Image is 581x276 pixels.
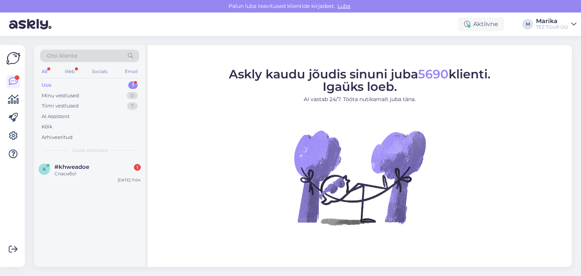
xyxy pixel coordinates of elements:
div: Email [123,67,139,76]
div: 7 [127,102,138,110]
div: Marika [536,18,568,24]
div: [DATE] 11:04 [118,177,141,183]
span: #khweadoe [54,164,89,170]
div: Kõik [42,123,53,131]
a: MarikaTEZ TOUR OÜ [536,18,576,30]
span: Otsi kliente [47,52,77,60]
span: Askly kaudu jõudis sinuni juba klienti. Igaüks loeb. [229,66,491,94]
div: Arhiveeritud [42,134,73,141]
span: k [43,166,46,172]
div: Tiimi vestlused [42,102,79,110]
div: 1 [134,164,141,171]
div: Minu vestlused [42,92,79,100]
img: No Chat active [292,109,428,245]
div: Uus [42,81,51,89]
div: TEZ TOUR OÜ [536,24,568,30]
div: AI Assistent [42,113,70,120]
p: AI vastab 24/7. Tööta nutikamalt juba täna. [229,95,491,103]
img: Askly Logo [6,51,20,65]
div: Aktiivne [458,17,504,31]
span: Uued vestlused [72,147,107,154]
div: 1 [128,81,138,89]
div: Socials [90,67,109,76]
div: Спасибо! [54,170,141,177]
span: Luba [335,3,353,9]
span: 5690 [418,66,449,81]
div: All [40,67,49,76]
div: M [522,19,533,30]
div: Web [63,67,76,76]
div: 0 [127,92,138,100]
